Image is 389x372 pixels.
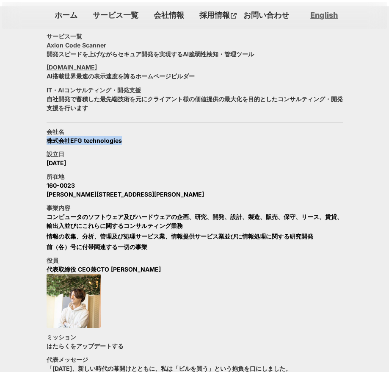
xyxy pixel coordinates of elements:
p: 160-0023 [PERSON_NAME][STREET_ADDRESS][PERSON_NAME] [47,181,204,199]
h3: 所在地 [47,172,64,181]
li: 前（各）号に付帯関連する一切の事業 [47,242,147,251]
a: ホーム [51,8,81,22]
a: Axion Code Scanner [47,41,106,50]
p: [DATE] [47,158,66,167]
li: 情報の収集、分析、管理及び処理サービス業、情報提供サービス業並びに情報処理に関する研究開発 [47,232,313,241]
a: 採用情報 [196,8,240,22]
h3: サービス一覧 [47,32,82,41]
h3: 会社名 [47,127,64,136]
a: お問い合わせ [240,8,292,22]
p: 代表取締役 CEO兼CTO [PERSON_NAME] [47,265,161,274]
p: 株式会社EFG technologies [47,136,122,145]
p: AI搭載世界最速の表示速度を誇るホームページビルダー [47,72,195,81]
h3: ミッション [47,333,76,341]
a: IT・AIコンサルティング・開発支援 [47,86,141,94]
p: 自社開発で蓄積した最先端技術を元にクライアント様の価値提供の最大化を目的としたコンサルティング・開発支援を行います [47,94,343,112]
p: 採用情報 [196,8,231,22]
a: 会社情報 [150,8,188,22]
a: [DOMAIN_NAME] [47,63,97,72]
a: English [310,10,338,20]
h3: 設立日 [47,150,64,158]
p: 開発スピードを上げながらセキュア開発を実現するAI脆弱性検知・管理ツール [47,50,254,58]
h3: 事業内容 [47,203,70,212]
li: コンピュータのソフトウェア及びハードウェアの企画、研究、開発、設計、製造、販売、保守、リース、賃貸、輸出入並びにこれらに関するコンサルティング業務 [47,212,343,230]
p: はたらくをアップデートする [47,341,124,350]
h3: 代表メッセージ [47,355,88,364]
h3: 役員 [47,256,58,265]
a: サービス一覧 [89,8,142,22]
